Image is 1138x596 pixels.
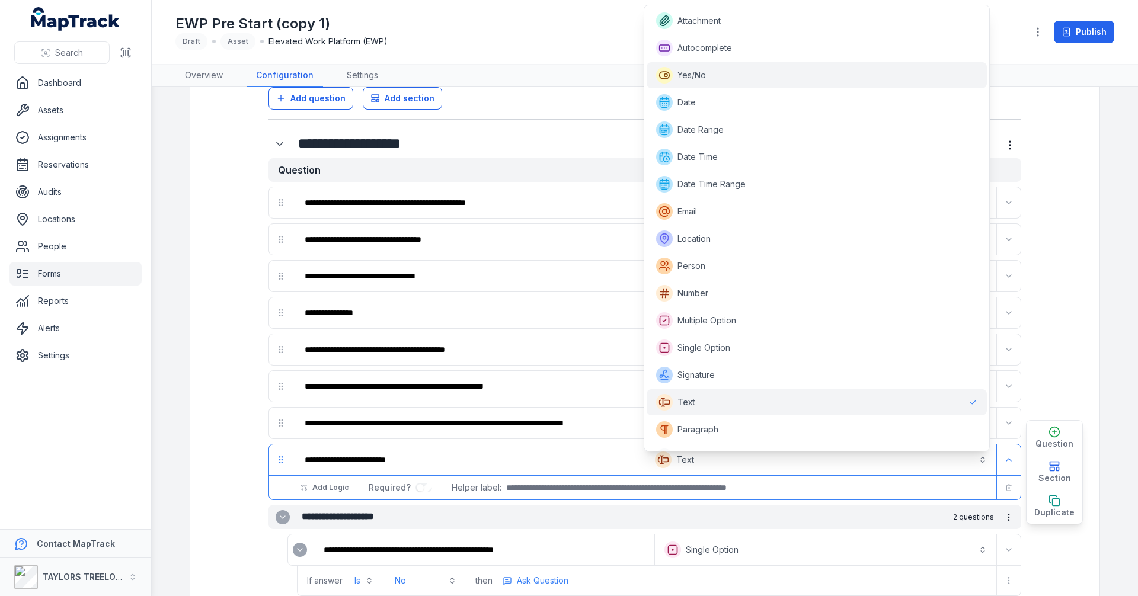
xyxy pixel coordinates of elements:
[677,424,718,435] span: Paragraph
[677,287,708,299] span: Number
[677,178,746,190] span: Date Time Range
[677,342,730,354] span: Single Option
[677,15,721,27] span: Attachment
[677,124,724,136] span: Date Range
[677,369,715,381] span: Signature
[677,233,711,245] span: Location
[644,5,990,451] div: Text
[677,42,732,54] span: Autocomplete
[677,97,696,108] span: Date
[677,206,697,217] span: Email
[677,260,705,272] span: Person
[677,396,695,408] span: Text
[677,69,706,81] span: Yes/No
[677,315,736,326] span: Multiple Option
[677,151,718,163] span: Date Time
[648,447,994,473] button: Text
